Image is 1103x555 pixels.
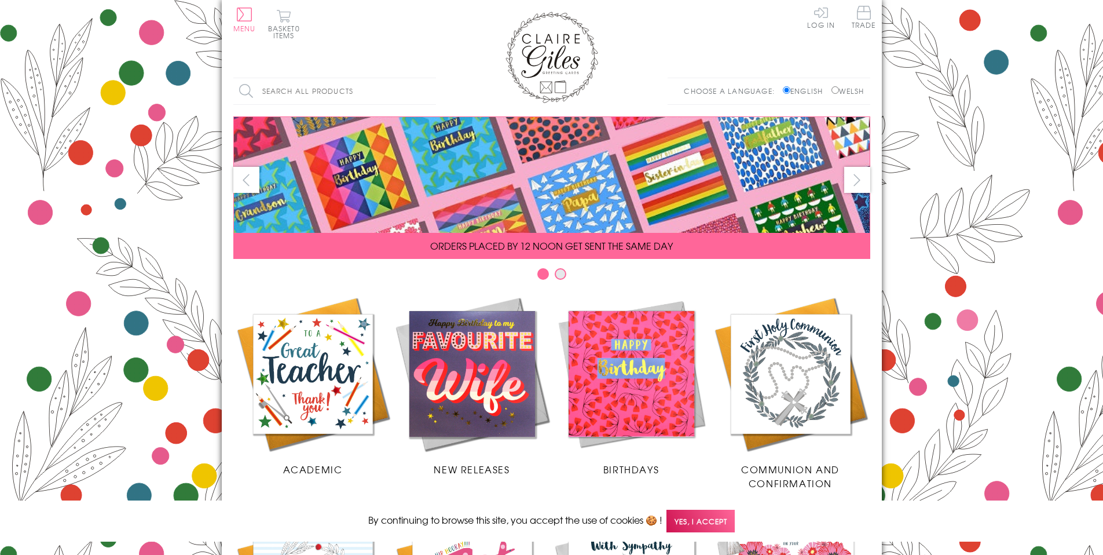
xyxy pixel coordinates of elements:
[552,294,711,476] a: Birthdays
[233,167,259,193] button: prev
[233,268,870,286] div: Carousel Pagination
[783,86,790,94] input: English
[852,6,876,28] span: Trade
[831,86,839,94] input: Welsh
[233,294,393,476] a: Academic
[233,8,256,32] button: Menu
[273,23,300,41] span: 0 items
[430,239,673,253] span: ORDERS PLACED BY 12 NOON GET SENT THE SAME DAY
[233,78,436,104] input: Search all products
[852,6,876,31] a: Trade
[741,462,840,490] span: Communion and Confirmation
[537,268,549,280] button: Carousel Page 1 (Current Slide)
[233,23,256,34] span: Menu
[424,78,436,104] input: Search
[505,12,598,103] img: Claire Giles Greetings Cards
[268,9,300,39] button: Basket0 items
[807,6,835,28] a: Log In
[555,268,566,280] button: Carousel Page 2
[283,462,343,476] span: Academic
[831,86,864,96] label: Welsh
[434,462,510,476] span: New Releases
[603,462,659,476] span: Birthdays
[666,510,735,532] span: Yes, I accept
[711,294,870,490] a: Communion and Confirmation
[783,86,829,96] label: English
[844,167,870,193] button: next
[684,86,780,96] p: Choose a language:
[393,294,552,476] a: New Releases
